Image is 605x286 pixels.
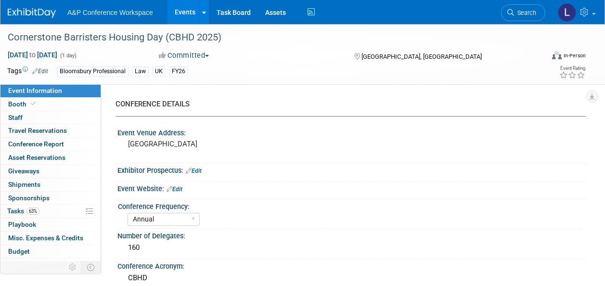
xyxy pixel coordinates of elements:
[8,127,67,134] span: Travel Reservations
[8,140,64,148] span: Conference Report
[117,163,586,176] div: Exhibitor Prospectus:
[64,261,81,273] td: Personalize Event Tab Strip
[116,99,579,109] div: CONFERENCE DETAILS
[552,52,562,59] img: Format-Inperson.png
[0,111,101,124] a: Staff
[8,234,83,242] span: Misc. Expenses & Credits
[117,259,586,271] div: Conference Acronym:
[7,51,58,59] span: [DATE] [DATE]
[0,245,101,258] a: Budget
[128,140,302,148] pre: [GEOGRAPHIC_DATA]
[8,221,36,228] span: Playbook
[8,114,23,121] span: Staff
[4,29,536,46] div: Cornerstone Barristers Housing Day (CBHD 2025)
[8,194,50,202] span: Sponsorships
[361,53,482,60] span: [GEOGRAPHIC_DATA], [GEOGRAPHIC_DATA]
[0,151,101,164] a: Asset Reservations
[563,52,586,59] div: In-Person
[0,232,101,245] a: Misc. Expenses & Credits
[32,68,48,75] a: Edit
[117,182,586,194] div: Event Website:
[0,218,101,231] a: Playbook
[125,240,579,255] div: 160
[8,261,73,269] span: ROI, Objectives & ROO
[125,271,579,286] div: CBHD
[81,261,101,273] td: Toggle Event Tabs
[0,178,101,191] a: Shipments
[8,167,39,175] span: Giveaways
[186,168,202,174] a: Edit
[0,259,101,272] a: ROI, Objectives & ROO
[7,66,48,77] td: Tags
[8,181,40,188] span: Shipments
[501,4,545,21] a: Search
[155,51,213,61] button: Committed
[7,207,39,215] span: Tasks
[8,154,65,161] span: Asset Reservations
[59,52,77,59] span: (1 day)
[117,126,586,138] div: Event Venue Address:
[0,124,101,137] a: Travel Reservations
[28,51,37,59] span: to
[57,66,129,77] div: Bloomsbury Professional
[67,9,153,16] span: A&P Conference Workspace
[0,84,101,97] a: Event Information
[559,66,585,71] div: Event Rating
[514,9,536,16] span: Search
[0,165,101,178] a: Giveaways
[8,8,56,18] img: ExhibitDay
[132,66,149,77] div: Law
[152,66,166,77] div: UK
[26,208,39,215] span: 63%
[167,186,182,193] a: Edit
[8,87,62,94] span: Event Information
[502,50,586,65] div: Event Format
[558,3,576,22] img: Louise Morgan
[169,66,188,77] div: FY26
[117,229,586,241] div: Number of Delegates:
[8,100,38,108] span: Booth
[118,199,581,211] div: Conference Frequency:
[31,101,36,106] i: Booth reservation complete
[0,205,101,218] a: Tasks63%
[0,98,101,111] a: Booth
[0,192,101,205] a: Sponsorships
[0,138,101,151] a: Conference Report
[8,247,30,255] span: Budget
